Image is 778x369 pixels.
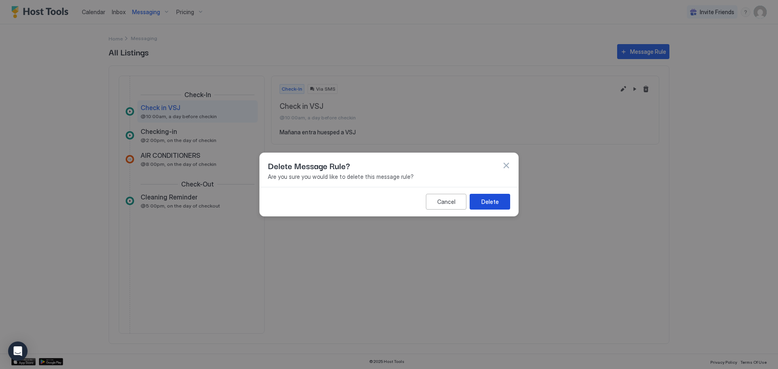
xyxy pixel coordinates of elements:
[437,197,455,206] div: Cancel
[268,159,350,172] span: Delete Message Rule?
[426,194,466,210] button: Cancel
[268,173,510,180] span: Are you sure you would like to delete this message rule?
[481,197,499,206] div: Delete
[8,341,28,361] div: Open Intercom Messenger
[470,194,510,210] button: Delete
